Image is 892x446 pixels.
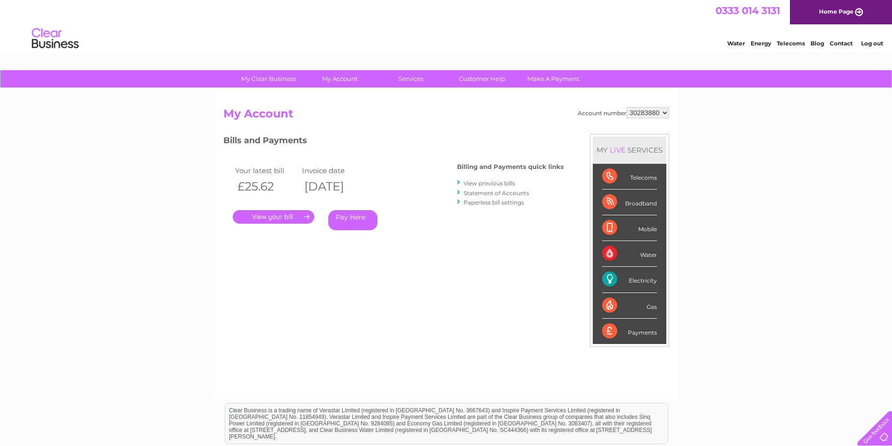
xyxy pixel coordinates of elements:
[602,319,657,344] div: Payments
[223,134,564,150] h3: Bills and Payments
[443,70,521,88] a: Customer Help
[225,5,668,45] div: Clear Business is a trading name of Verastar Limited (registered in [GEOGRAPHIC_DATA] No. 3667643...
[861,40,883,47] a: Log out
[602,215,657,241] div: Mobile
[31,24,79,53] img: logo.png
[593,137,666,163] div: MY SERVICES
[230,70,307,88] a: My Clear Business
[301,70,378,88] a: My Account
[727,40,745,47] a: Water
[751,40,771,47] a: Energy
[608,146,627,154] div: LIVE
[602,293,657,319] div: Gas
[515,70,592,88] a: Make A Payment
[464,199,524,206] a: Paperless bill settings
[715,5,780,16] a: 0333 014 3131
[464,190,529,197] a: Statement of Accounts
[457,163,564,170] h4: Billing and Payments quick links
[602,190,657,215] div: Broadband
[233,177,300,196] th: £25.62
[602,164,657,190] div: Telecoms
[602,241,657,267] div: Water
[811,40,824,47] a: Blog
[300,164,367,177] td: Invoice date
[223,107,669,125] h2: My Account
[602,267,657,292] div: Electricity
[233,210,314,224] a: .
[372,70,450,88] a: Services
[777,40,805,47] a: Telecoms
[464,180,515,187] a: View previous bills
[830,40,853,47] a: Contact
[233,164,300,177] td: Your latest bill
[300,177,367,196] th: [DATE]
[328,210,377,230] a: Pay Here
[578,107,669,118] div: Account number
